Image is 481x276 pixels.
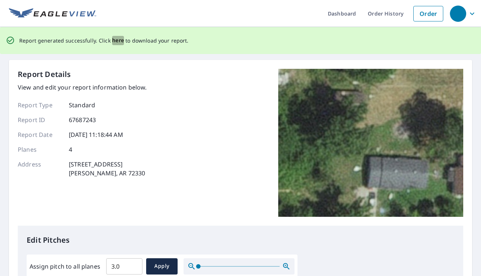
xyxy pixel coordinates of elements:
[69,101,95,110] p: Standard
[278,69,463,217] img: Top image
[27,235,454,246] p: Edit Pitches
[30,262,100,271] label: Assign pitch to all planes
[146,258,178,275] button: Apply
[69,145,72,154] p: 4
[9,8,96,19] img: EV Logo
[69,130,123,139] p: [DATE] 11:18:44 AM
[112,36,124,45] button: here
[18,115,62,124] p: Report ID
[18,101,62,110] p: Report Type
[18,83,147,92] p: View and edit your report information below.
[19,36,189,45] p: Report generated successfully. Click to download your report.
[18,160,62,178] p: Address
[69,115,96,124] p: 67687243
[69,160,145,178] p: [STREET_ADDRESS] [PERSON_NAME], AR 72330
[152,262,172,271] span: Apply
[413,6,443,21] a: Order
[18,130,62,139] p: Report Date
[18,69,71,80] p: Report Details
[18,145,62,154] p: Planes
